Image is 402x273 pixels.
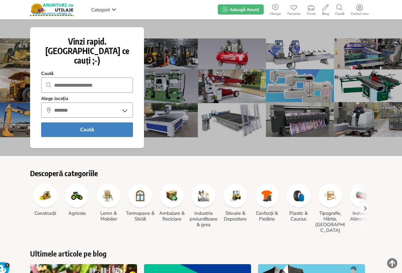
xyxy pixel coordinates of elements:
[91,7,110,13] span: Categorii
[284,3,304,16] a: Favorite
[157,184,187,222] a: Ambalare & Reciclare Ambalare & Reciclare
[229,7,259,13] span: Adaugă Anunț
[188,184,219,227] a: Industria prelucrătoare & grea Industria prelucrătoare & grea
[103,190,114,202] img: Lemn & Mobilier
[324,190,336,202] img: Tipografie, Hârtie, Carton
[252,184,282,222] a: Confecții & Pielărie Confecții & Pielărie
[41,37,133,65] h1: Vinzi rapid. [GEOGRAPHIC_DATA] ce cauți ;-)
[315,184,345,233] a: Tipografie, Hârtie, Carton Tipografie, Hârtie, [GEOGRAPHIC_DATA]
[220,210,250,222] h3: Stivuire & Depozitare
[267,12,284,16] span: Mesaje
[90,5,118,14] a: Categorii
[293,190,304,202] img: Plastic & Cauciuc
[41,71,53,77] strong: Caută
[304,12,319,16] span: Firme
[166,190,178,202] img: Ambalare & Reciclare
[188,210,219,227] h3: Industria prelucrătoare & grea
[283,210,314,222] h3: Plastic & Cauciuc
[135,190,146,202] img: Termopane & Sticlă
[284,12,304,16] span: Favorite
[41,96,68,102] strong: Alege locația
[125,210,155,222] h3: Termopane & Sticlă
[283,184,314,222] a: Plastic & Cauciuc Plastic & Cauciuc
[157,210,187,222] h3: Ambalare & Reciclare
[30,249,372,258] a: Ultimele articole pe blog
[218,4,263,15] a: Adaugă Anunț
[304,3,319,16] a: Firme
[62,184,92,216] a: Agricole Agricole
[261,190,273,202] img: Confecții & Pielărie
[252,210,282,222] h3: Confecții & Pielărie
[41,122,133,137] button: Caută
[315,210,345,233] h3: Tipografie, Hârtie, [GEOGRAPHIC_DATA]
[93,210,124,222] h3: Lemn & Mobilier
[30,184,60,216] a: Construcții Construcții
[5,263,10,268] span: 3
[319,12,332,16] span: Blog
[71,190,83,202] img: Agricole
[40,190,51,202] img: Construcții
[30,169,372,177] h2: Descoperă categoriile
[198,190,209,202] img: Industria prelucrătoare & grea
[93,184,124,222] a: Lemn & Mobilier Lemn & Mobilier
[348,12,372,16] span: Contul meu
[220,184,250,222] a: Stivuire & Depozitare Stivuire & Depozitare
[347,184,377,222] a: Industria Alimentară Industria Alimentară
[125,184,155,222] a: Termopane & Sticlă Termopane & Sticlă
[30,3,74,16] img: Anunturi-Utilaje.RO
[30,210,60,216] h3: Construcții
[62,210,92,216] h3: Agricole
[347,210,377,222] h3: Industria Alimentară
[348,3,372,16] a: Contul meu
[387,258,397,268] img: scroll-to-top.png
[332,12,348,16] span: Caută
[229,190,241,202] img: Stivuire & Depozitare
[319,3,332,16] a: Blog
[332,3,348,16] a: Caută
[267,3,284,16] a: Mesaje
